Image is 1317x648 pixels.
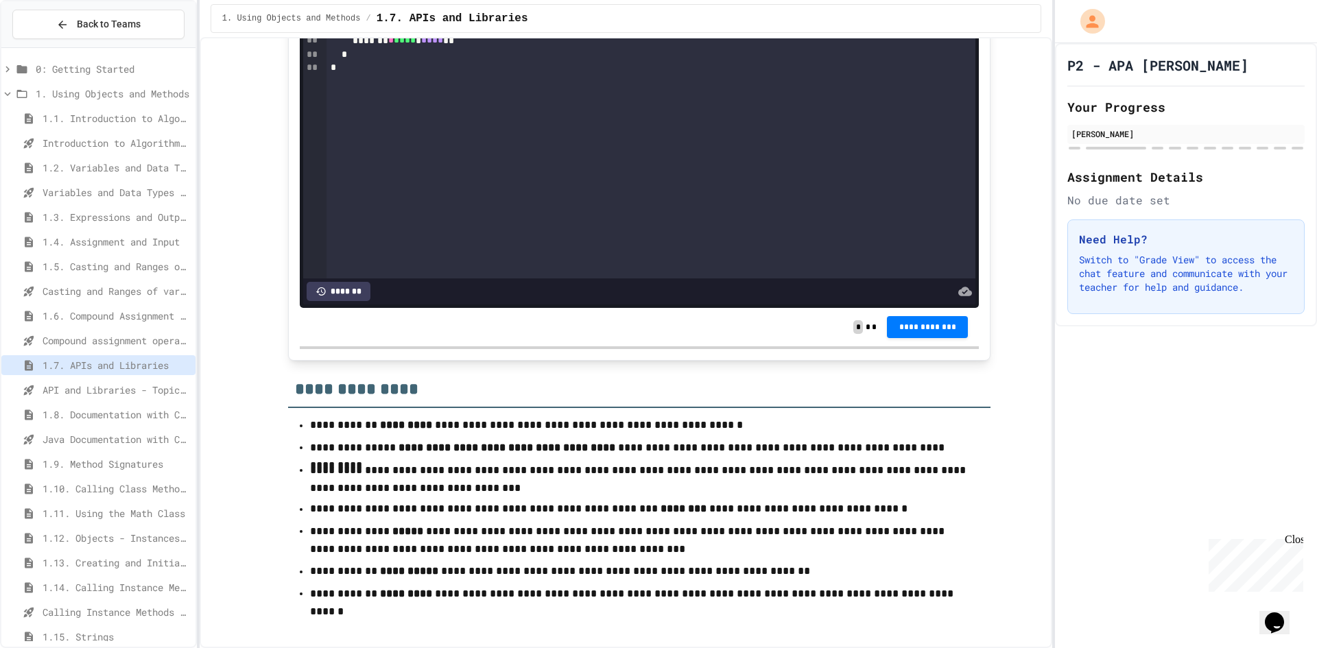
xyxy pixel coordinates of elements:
[1067,56,1248,75] h1: P2 - APA [PERSON_NAME]
[43,432,190,446] span: Java Documentation with Comments - Topic 1.8
[43,605,190,619] span: Calling Instance Methods - Topic 1.14
[43,580,190,595] span: 1.14. Calling Instance Methods
[43,160,190,175] span: 1.2. Variables and Data Types
[43,457,190,471] span: 1.9. Method Signatures
[43,333,190,348] span: Compound assignment operators - Quiz
[43,136,190,150] span: Introduction to Algorithms, Programming, and Compilers
[43,629,190,644] span: 1.15. Strings
[1066,5,1108,37] div: My Account
[1259,593,1303,634] iframe: chat widget
[77,17,141,32] span: Back to Teams
[43,407,190,422] span: 1.8. Documentation with Comments and Preconditions
[366,13,370,24] span: /
[43,555,190,570] span: 1.13. Creating and Initializing Objects: Constructors
[1067,192,1305,208] div: No due date set
[43,111,190,125] span: 1.1. Introduction to Algorithms, Programming, and Compilers
[5,5,95,87] div: Chat with us now!Close
[43,185,190,200] span: Variables and Data Types - Quiz
[43,210,190,224] span: 1.3. Expressions and Output [New]
[43,481,190,496] span: 1.10. Calling Class Methods
[43,531,190,545] span: 1.12. Objects - Instances of Classes
[36,62,190,76] span: 0: Getting Started
[222,13,361,24] span: 1. Using Objects and Methods
[36,86,190,101] span: 1. Using Objects and Methods
[1067,167,1305,187] h2: Assignment Details
[43,358,190,372] span: 1.7. APIs and Libraries
[1079,253,1293,294] p: Switch to "Grade View" to access the chat feature and communicate with your teacher for help and ...
[43,235,190,249] span: 1.4. Assignment and Input
[43,506,190,520] span: 1.11. Using the Math Class
[1203,533,1303,592] iframe: chat widget
[43,309,190,323] span: 1.6. Compound Assignment Operators
[12,10,185,39] button: Back to Teams
[1071,128,1301,140] div: [PERSON_NAME]
[1067,97,1305,117] h2: Your Progress
[377,10,528,27] span: 1.7. APIs and Libraries
[1079,231,1293,248] h3: Need Help?
[43,259,190,274] span: 1.5. Casting and Ranges of Values
[43,383,190,397] span: API and Libraries - Topic 1.7
[43,284,190,298] span: Casting and Ranges of variables - Quiz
